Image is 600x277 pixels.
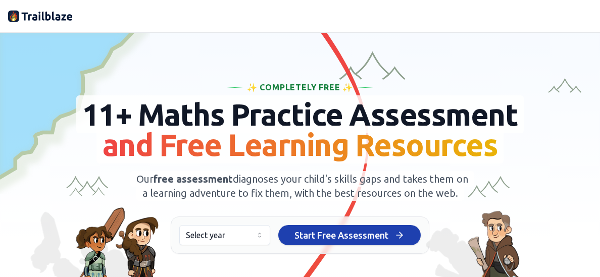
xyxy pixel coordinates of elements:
[76,95,524,163] span: 11+ Maths Practice Assessment
[294,228,388,242] span: Start Free Assessment
[103,128,498,161] span: and Free Learning Resources
[8,8,73,24] img: Trailblaze
[130,171,474,201] span: Our diagnoses your child's skills gaps and takes them on a learning adventure to fix them, with t...
[247,81,353,93] span: ✨ Completely Free ✨
[278,225,421,245] button: Start Free Assessment
[154,173,233,185] span: free assessment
